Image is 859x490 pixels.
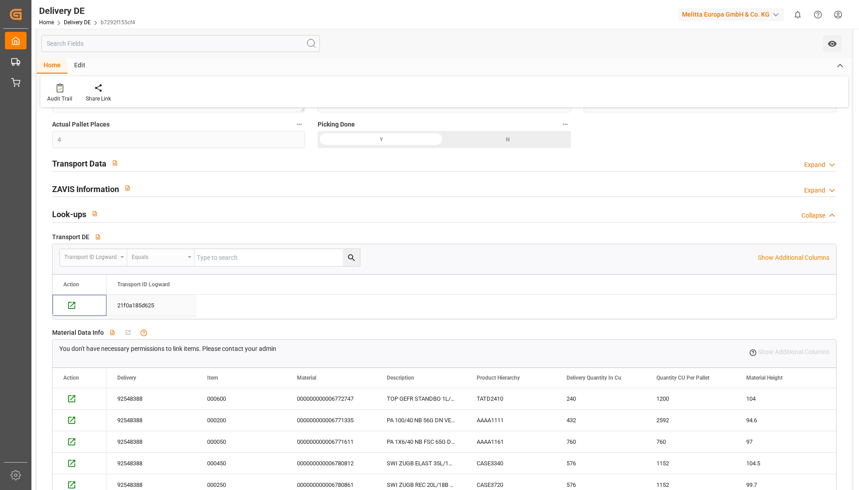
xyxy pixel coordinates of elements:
[804,160,825,170] div: Expand
[293,118,305,130] button: Actual Pallet Places
[376,410,466,431] div: PA 100/40 NB 56G DN VE9 EU
[376,388,466,409] div: TOP GEFR STANDBO 1L/40B 35%2G FOODSVR D
[318,120,355,129] span: Picking Done
[735,431,825,452] div: 97
[387,375,414,381] span: Description
[823,35,841,52] button: open menu
[286,431,376,452] div: 000000000006771611
[64,19,91,26] a: Delivery DE
[60,249,127,266] button: open menu
[53,410,106,431] div: Press SPACE to select this row.
[196,431,286,452] div: 000050
[466,453,556,474] div: CASE3340
[37,58,67,74] div: Home
[52,120,110,129] span: Actual Pallet Places
[39,19,54,26] a: Home
[466,388,556,409] div: TATD2410
[132,251,185,261] div: Equals
[127,249,195,266] button: open menu
[646,410,735,431] div: 2592
[297,375,316,381] span: Material
[106,410,196,431] div: 92548388
[556,388,646,409] div: 240
[52,208,86,220] h2: Look-ups
[41,35,320,52] input: Search Fields
[477,375,520,381] span: Product Hierarchy
[39,4,135,17] div: Delivery DE
[117,281,170,288] span: Transport ID Logward
[376,453,466,474] div: SWI ZUGB ELAST 35L/10B R1 D
[63,281,79,288] div: Action
[376,431,466,452] div: PA 1X6/40 NB FSC 65G DN GND VE8 EU
[466,410,556,431] div: AAAA1111
[801,211,825,220] div: Collapse
[656,375,709,381] span: Quantity CU Per Pallet
[52,183,119,195] h2: ZAVIS Information
[63,375,79,381] div: Action
[53,295,106,316] div: Press SPACE to select this row.
[804,186,825,195] div: Expand
[678,6,788,23] button: Melitta Europa GmbH & Co. KG
[86,95,111,103] div: Share Link
[466,431,556,452] div: AAAA1161
[758,253,829,262] p: Show Additional Columns
[678,8,784,21] div: Melitta Europa GmbH & Co. KG
[567,375,621,381] span: Delivery Quantity In Cu
[106,453,196,474] div: 92548388
[52,232,89,242] span: Transport DE
[52,328,104,337] span: Material Data Info
[556,431,646,452] div: 760
[106,431,196,452] div: 92548388
[106,295,196,316] div: 21f0a185d625
[646,453,735,474] div: 1152
[788,4,808,25] button: show 0 new notifications
[556,410,646,431] div: 432
[646,431,735,452] div: 760
[746,375,783,381] span: Material Height
[195,249,360,266] input: Type to search
[735,453,825,474] div: 104.5
[53,388,106,410] div: Press SPACE to select this row.
[286,410,376,431] div: 000000000006771335
[117,375,136,381] span: Delivery
[556,453,646,474] div: 576
[735,388,825,409] div: 104
[286,388,376,409] div: 000000000006772747
[207,375,218,381] span: Item
[196,388,286,409] div: 000600
[47,95,72,103] div: Audit Trail
[67,58,92,74] div: Edit
[196,453,286,474] div: 000450
[53,431,106,453] div: Press SPACE to select this row.
[559,118,571,130] button: Picking Done
[106,388,196,409] div: 92548388
[59,344,276,354] p: You don't have necessary permissions to link items. Please contact your admin
[52,157,106,170] h2: Transport Data
[64,251,117,261] div: Transport ID Logward
[646,388,735,409] div: 1200
[106,154,124,171] button: View description
[286,453,376,474] div: 000000000006780812
[735,410,825,431] div: 94.6
[343,249,360,266] button: search button
[106,295,196,316] div: Press SPACE to select this row.
[808,4,828,25] button: Help Center
[86,205,103,222] button: View description
[196,410,286,431] div: 000200
[53,453,106,474] div: Press SPACE to select this row.
[119,179,136,197] button: View description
